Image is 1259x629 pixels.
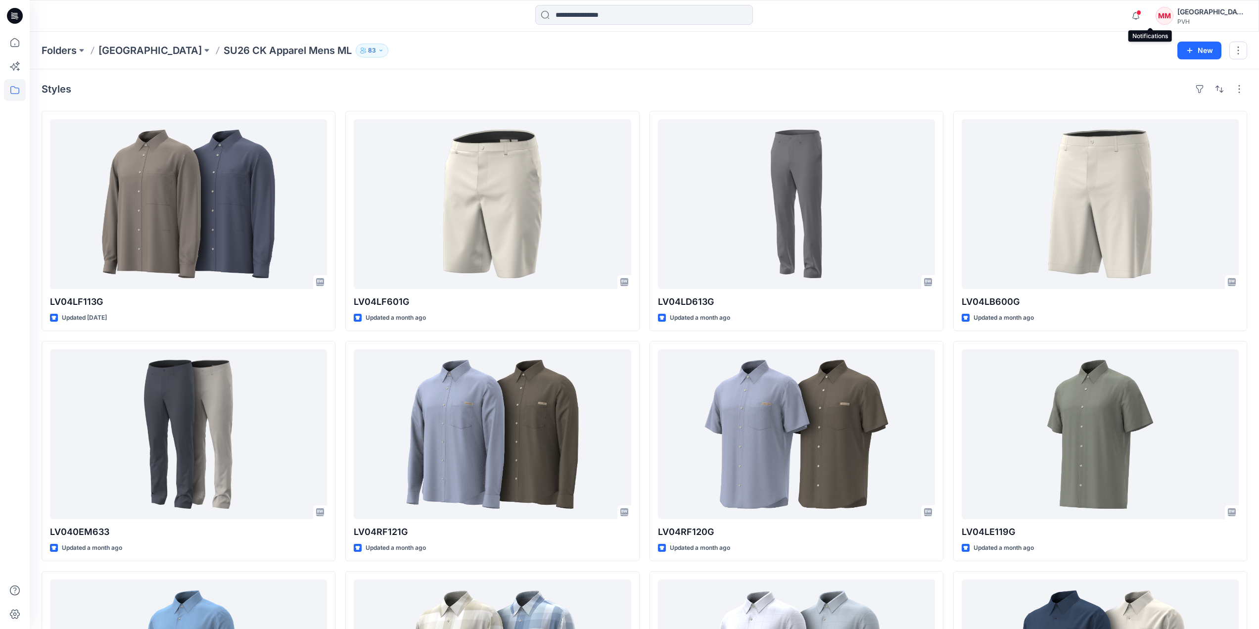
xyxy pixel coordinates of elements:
a: LV04LF601G [354,119,631,289]
p: LV04RF121G [354,525,631,539]
p: LV04LF113G [50,295,327,309]
p: LV04RF120G [658,525,935,539]
div: [GEOGRAPHIC_DATA][PERSON_NAME][GEOGRAPHIC_DATA] [1177,6,1247,18]
h4: Styles [42,83,71,95]
a: LV04LE119G [962,349,1239,519]
p: LV040EM633 [50,525,327,539]
a: LV04LD613G [658,119,935,289]
p: Updated a month ago [62,543,122,553]
p: Updated a month ago [670,313,730,323]
a: LV040EM633 [50,349,327,519]
button: 83 [356,44,388,57]
p: Updated a month ago [366,543,426,553]
p: LV04LD613G [658,295,935,309]
p: Updated a month ago [974,543,1034,553]
a: LV04LF113G [50,119,327,289]
a: [GEOGRAPHIC_DATA] [98,44,202,57]
p: LV04LF601G [354,295,631,309]
a: LV04RF121G [354,349,631,519]
p: LV04LB600G [962,295,1239,309]
a: Folders [42,44,77,57]
p: Updated [DATE] [62,313,107,323]
a: LV04RF120G [658,349,935,519]
div: PVH [1177,18,1247,25]
p: LV04LE119G [962,525,1239,539]
p: Updated a month ago [974,313,1034,323]
p: SU26 CK Apparel Mens ML [224,44,352,57]
a: LV04LB600G [962,119,1239,289]
p: 83 [368,45,376,56]
p: Updated a month ago [366,313,426,323]
div: MM [1156,7,1173,25]
p: Updated a month ago [670,543,730,553]
button: New [1177,42,1221,59]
